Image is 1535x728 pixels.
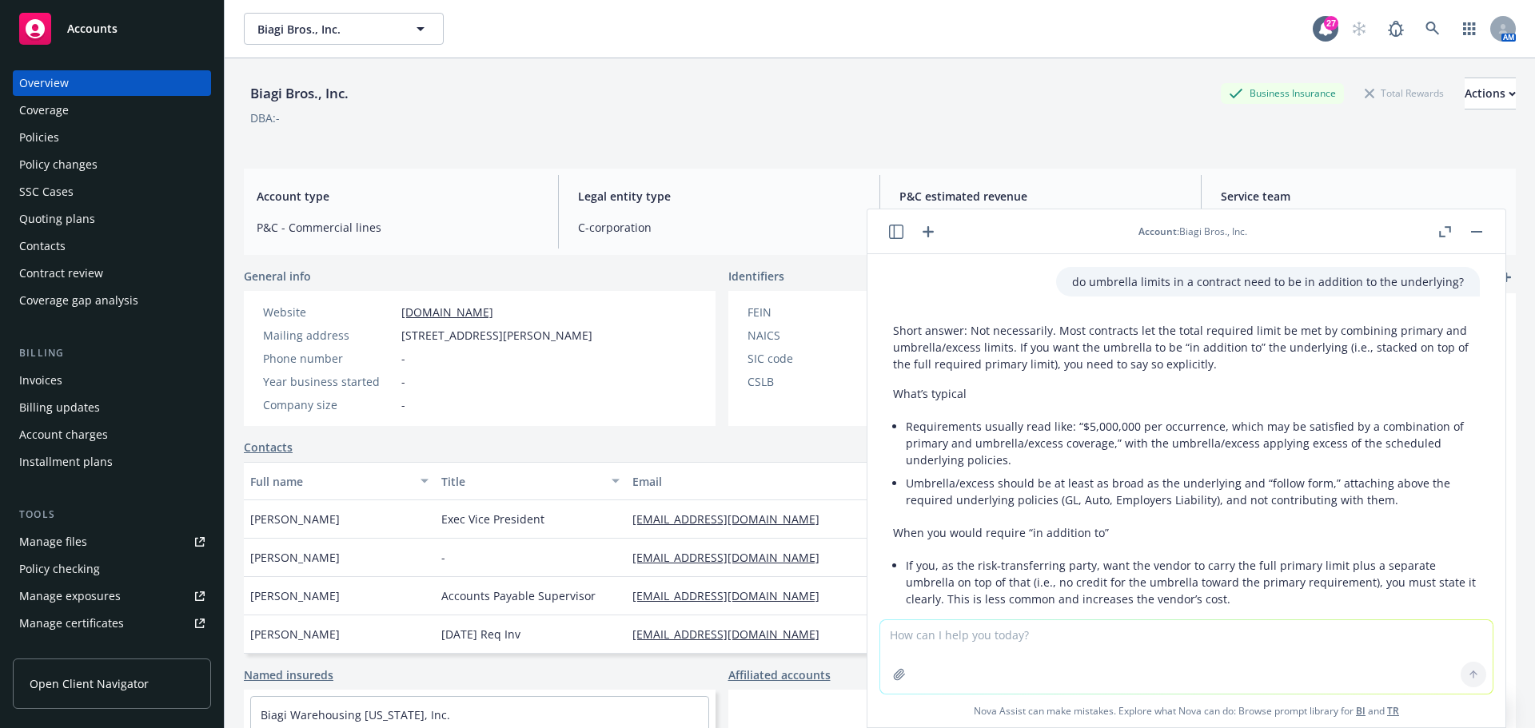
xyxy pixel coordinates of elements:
div: Coverage gap analysis [19,288,138,313]
div: Manage files [19,529,87,555]
div: Manage certificates [19,611,124,636]
a: Quoting plans [13,206,211,232]
span: Open Client Navigator [30,675,149,692]
a: Report a Bug [1380,13,1412,45]
a: [DOMAIN_NAME] [401,304,493,320]
div: Mailing address [263,327,395,344]
div: Contract review [19,261,103,286]
div: 27 [1324,16,1338,30]
div: SIC code [748,350,879,367]
span: [STREET_ADDRESS][PERSON_NAME] [401,327,592,344]
a: Overview [13,70,211,96]
a: Search [1417,13,1449,45]
button: Actions [1465,78,1516,109]
span: - [401,373,405,390]
a: Billing updates [13,395,211,420]
div: Quoting plans [19,206,95,232]
a: Manage exposures [13,583,211,609]
li: Requirements usually read like: “$5,000,000 per occurrence, which may be satisfied by a combinati... [906,415,1480,471]
a: Manage claims [13,638,211,663]
a: add [1497,268,1516,287]
a: TR [1387,704,1399,718]
div: Full name [250,473,411,490]
span: P&C estimated revenue [899,188,1182,205]
span: Service team [1221,188,1503,205]
a: Start snowing [1343,13,1375,45]
a: Account charges [13,422,211,448]
a: Biagi Warehousing [US_STATE], Inc. [261,707,450,722]
div: SSC Cases [19,179,74,205]
span: Account type [257,188,539,205]
span: - [441,549,445,566]
p: do umbrella limits in a contract need to be in addition to the underlying? [1072,273,1464,290]
a: Accounts [13,6,211,51]
div: CSLB [748,373,879,390]
span: [PERSON_NAME] [250,626,340,642]
div: Year business started [263,373,395,390]
a: Contract review [13,261,211,286]
a: Coverage gap analysis [13,288,211,313]
div: Actions [1465,78,1516,109]
a: [EMAIL_ADDRESS][DOMAIN_NAME] [632,588,832,603]
a: Invoices [13,368,211,393]
div: Email [632,473,920,490]
div: Total Rewards [1357,83,1452,103]
a: Manage files [13,529,211,555]
div: Manage claims [19,638,100,663]
a: Affiliated accounts [728,666,831,683]
div: Policy checking [19,556,100,582]
span: Accounts [67,22,118,35]
div: Biagi Bros., Inc. [244,83,355,104]
span: [DATE] Req Inv [441,626,520,642]
div: NAICS [748,327,879,344]
span: Biagi Bros., Inc. [257,21,396,38]
p: When you would require “in addition to” [893,524,1480,541]
button: Email [626,462,944,500]
span: General info [244,268,311,284]
span: Legal entity type [578,188,860,205]
a: Switch app [1453,13,1485,45]
div: Invoices [19,368,62,393]
li: If you, as the risk‑transferring party, want the vendor to carry the full primary limit plus a se... [906,554,1480,611]
button: Title [435,462,626,500]
div: Policies [19,125,59,150]
a: [EMAIL_ADDRESS][DOMAIN_NAME] [632,627,832,642]
span: [PERSON_NAME] [250,511,340,527]
span: Identifiers [728,268,784,284]
a: Policies [13,125,211,150]
div: Tools [13,507,211,523]
div: Contacts [19,233,66,259]
p: Short answer: Not necessarily. Most contracts let the total required limit be met by combining pr... [893,322,1480,372]
div: DBA: - [250,109,280,126]
div: Title [441,473,602,490]
div: Billing updates [19,395,100,420]
span: Accounts Payable Supervisor [441,587,596,604]
a: Manage certificates [13,611,211,636]
div: FEIN [748,304,879,320]
a: SSC Cases [13,179,211,205]
span: [PERSON_NAME] [250,549,340,566]
div: Policy changes [19,152,98,177]
div: Manage exposures [19,583,121,609]
a: Contacts [244,439,293,455]
span: P&C - Commercial lines [257,219,539,236]
a: Named insureds [244,666,333,683]
li: Umbrella/excess should be at least as broad as the underlying and “follow form,” attaching above ... [906,471,1480,511]
button: Biagi Bros., Inc. [244,13,444,45]
a: Coverage [13,97,211,123]
a: Policy changes [13,152,211,177]
span: Exec Vice President [441,511,544,527]
div: Coverage [19,97,69,123]
a: Contacts [13,233,211,259]
div: Phone number [263,350,395,367]
a: BI [1356,704,1366,718]
span: [PERSON_NAME] [250,587,340,604]
div: Company size [263,396,395,413]
div: : Biagi Bros., Inc. [1138,225,1247,238]
div: Billing [13,345,211,361]
p: What’s typical [893,385,1480,402]
a: [EMAIL_ADDRESS][DOMAIN_NAME] [632,550,832,565]
div: Installment plans [19,449,113,475]
div: Overview [19,70,69,96]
